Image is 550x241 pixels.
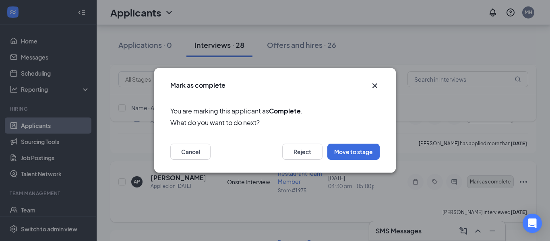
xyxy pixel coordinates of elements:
[523,214,542,233] div: Open Intercom Messenger
[269,107,301,115] b: Complete
[170,118,380,128] span: What do you want to do next?
[327,144,380,160] button: Move to stage
[170,81,225,90] h3: Mark as complete
[370,81,380,91] button: Close
[282,144,323,160] button: Reject
[170,144,211,160] button: Cancel
[170,106,380,116] span: You are marking this applicant as .
[370,81,380,91] svg: Cross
